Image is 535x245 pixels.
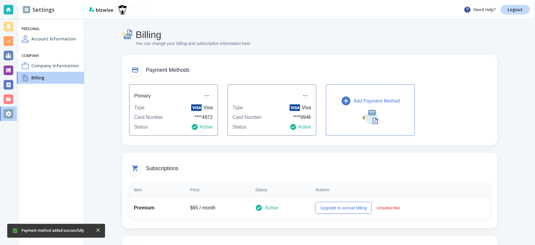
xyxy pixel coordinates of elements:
[311,183,490,197] th: Actions
[354,97,400,105] p: Add Payment Method
[134,92,151,100] h6: Primary
[464,6,496,13] p: Need Help?
[374,202,403,214] button: Unsubscribe
[129,183,185,197] th: Item
[190,204,246,212] p: $ 65 / month
[22,27,79,32] h6: Personal
[146,165,490,172] span: Subscriptions
[191,104,202,111] img: Visa
[134,114,163,121] p: Card Number
[122,29,133,40] img: Billing
[31,62,79,69] h4: Company Information
[17,60,84,72] a: Company InformationCompany Information
[94,226,103,235] button: Close
[316,202,372,214] button: Upgrade to annual billing
[136,29,251,40] h4: Billing
[290,123,311,131] p: Active
[134,104,145,111] p: Type
[134,204,181,212] p: Premium
[326,84,415,136] button: Add Payment Method
[146,67,490,74] span: Payment Methods
[22,228,84,233] p: Payment method added successfully
[17,72,84,84] a: BillingBilling
[250,183,311,197] th: Status
[31,75,44,81] h4: Billing
[265,204,278,212] p: Active
[23,6,30,13] img: DashboardSidebarSettings.svg
[17,33,84,45] a: Account InformationAccount Information
[290,104,300,111] img: Visa
[233,114,262,121] p: Card Number
[22,53,79,59] h6: Company
[191,104,213,111] p: Visa
[89,7,113,12] img: bizwise
[233,123,246,131] p: Status
[136,40,251,47] p: You can change your billing and subscription information here
[118,5,145,14] img: Exceptional Movers, LLC.
[191,123,213,131] p: Active
[134,123,148,131] p: Status
[31,36,76,42] h4: Account Information
[185,183,250,197] th: Price
[233,104,243,111] p: Type
[290,104,311,111] p: Visa
[508,8,523,12] p: Logout
[23,6,54,14] h2: Settings
[501,5,530,14] a: Logout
